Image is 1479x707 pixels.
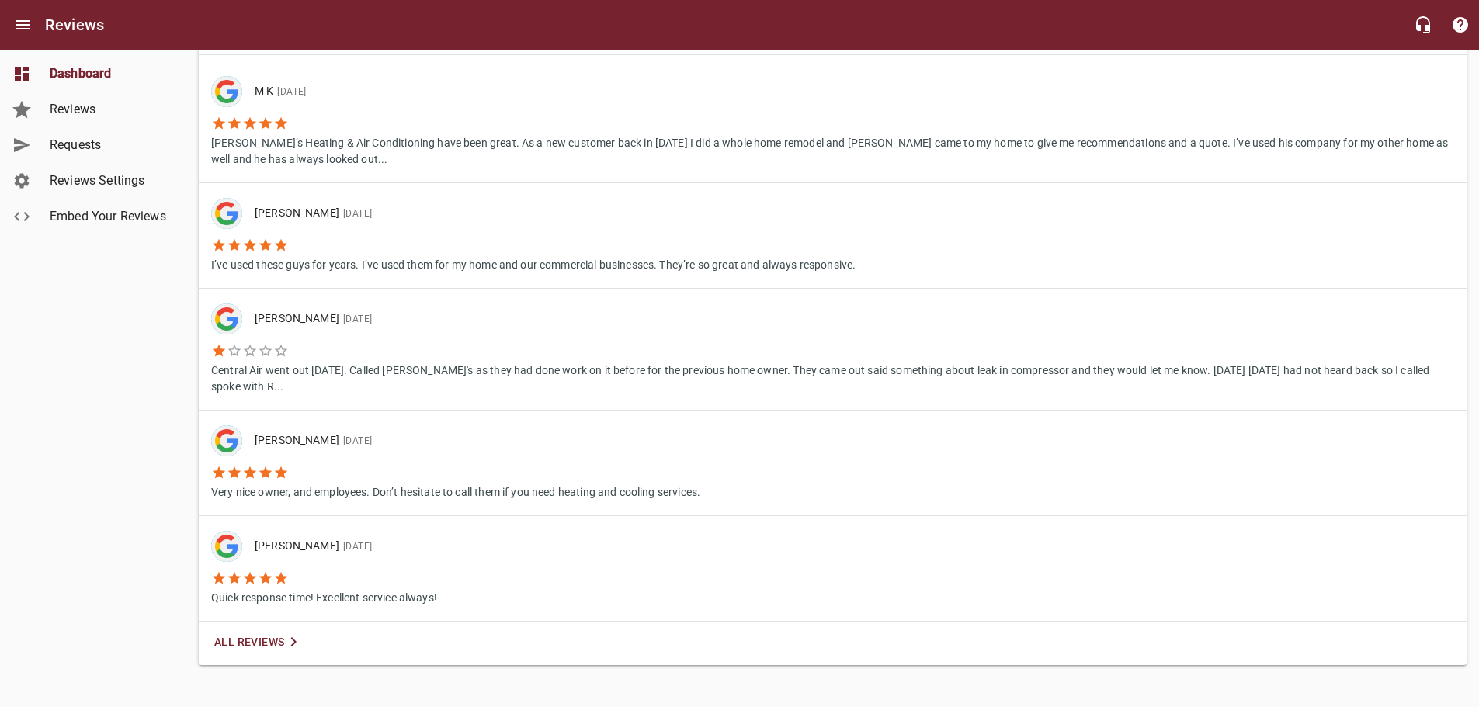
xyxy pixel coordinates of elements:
button: Open drawer [4,6,41,43]
p: I’ve used these guys for years. I’ve used them for my home and our commercial businesses. They’re... [211,253,856,273]
div: Google [211,76,242,107]
a: [PERSON_NAME][DATE]Quick response time! Excellent service always! [199,516,1467,621]
p: [PERSON_NAME] [255,205,843,222]
h6: Reviews [45,12,104,37]
p: Central Air went out [DATE]. Called [PERSON_NAME]'s as they had done work on it before for the pr... [211,359,1454,395]
a: [PERSON_NAME][DATE]I’ve used these guys for years. I’ve used them for my home and our commercial ... [199,183,1467,288]
span: [DATE] [339,541,372,552]
span: Requests [50,136,168,154]
p: Quick response time! Excellent service always! [211,586,437,606]
span: [DATE] [273,86,306,97]
span: Dashboard [50,64,168,83]
button: Live Chat [1404,6,1442,43]
span: [DATE] [339,208,372,219]
img: google-dark.png [211,425,242,456]
a: M K[DATE][PERSON_NAME]’s Heating & Air Conditioning have been great. As a new customer back in [D... [199,61,1467,182]
span: Embed Your Reviews [50,207,168,226]
img: google-dark.png [211,198,242,229]
button: Support Portal [1442,6,1479,43]
a: [PERSON_NAME][DATE]Central Air went out [DATE]. Called [PERSON_NAME]'s as they had done work on i... [199,289,1467,410]
p: [PERSON_NAME] [255,310,1442,328]
div: Google [211,198,242,229]
p: [PERSON_NAME] [255,538,425,555]
a: [PERSON_NAME][DATE]Very nice owner, and employees. Don’t hesitate to call them if you need heatin... [199,411,1467,515]
img: google-dark.png [211,303,242,334]
span: Reviews Settings [50,172,168,190]
div: Google [211,425,242,456]
img: google-dark.png [211,76,242,107]
span: All Reviews [214,632,303,652]
p: Very nice owner, and employees. Don’t hesitate to call them if you need heating and cooling servi... [211,480,700,501]
span: [DATE] [339,314,372,324]
p: [PERSON_NAME]’s Heating & Air Conditioning have been great. As a new customer back in [DATE] I di... [211,131,1454,168]
img: google-dark.png [211,531,242,562]
p: M K [255,83,1442,100]
span: [DATE] [339,435,372,446]
span: Reviews [50,100,168,119]
div: Google [211,303,242,334]
p: [PERSON_NAME] [255,432,688,449]
a: All Reviews [208,628,309,657]
div: Google [211,531,242,562]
